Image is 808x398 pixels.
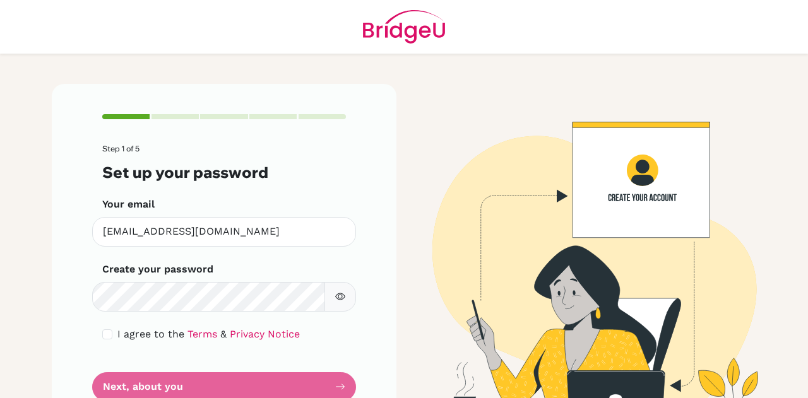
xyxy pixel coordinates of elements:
[220,328,227,340] span: &
[92,217,356,247] input: Insert your email*
[102,197,155,212] label: Your email
[102,262,213,277] label: Create your password
[230,328,300,340] a: Privacy Notice
[187,328,217,340] a: Terms
[102,144,140,153] span: Step 1 of 5
[102,163,346,182] h3: Set up your password
[117,328,184,340] span: I agree to the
